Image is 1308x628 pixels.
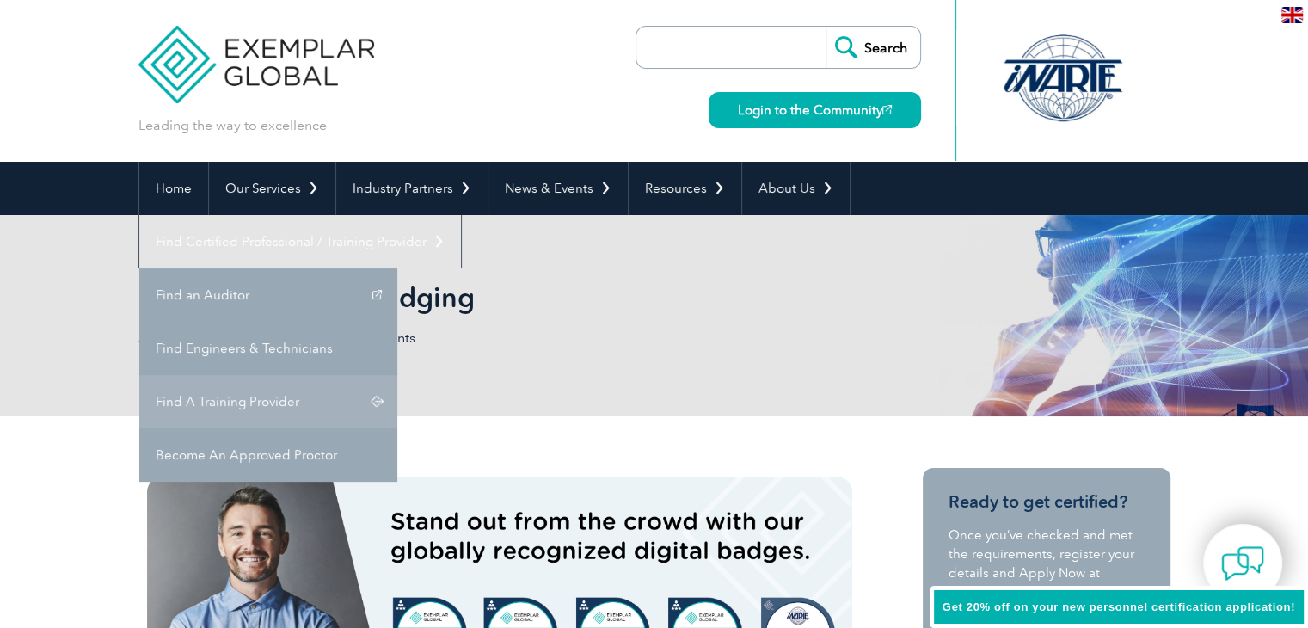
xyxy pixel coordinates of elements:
img: en [1281,7,1303,23]
span: Get 20% off on your new personnel certification application! [943,600,1295,613]
a: Industry Partners [336,162,488,215]
p: Once you’ve checked and met the requirements, register your details and Apply Now at [949,526,1145,582]
a: Home [139,162,208,215]
p: Leading the way to excellence [138,116,327,135]
a: Find A Training Provider [139,375,397,428]
a: Find Engineers & Technicians [139,322,397,375]
img: open_square.png [882,105,892,114]
input: Search [826,27,920,68]
a: News & Events [488,162,628,215]
h2: Individual Digital Badging [138,284,861,311]
img: contact-chat.png [1221,542,1264,585]
p: A modern way to display your achievements [138,329,654,348]
a: Find an Auditor [139,268,397,322]
a: Our Services [209,162,335,215]
a: Become An Approved Proctor [139,428,397,482]
a: About Us [742,162,850,215]
a: Login to the Community [709,92,921,128]
a: Find Certified Professional / Training Provider [139,215,461,268]
a: Resources [629,162,741,215]
h3: Ready to get certified? [949,491,1145,513]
